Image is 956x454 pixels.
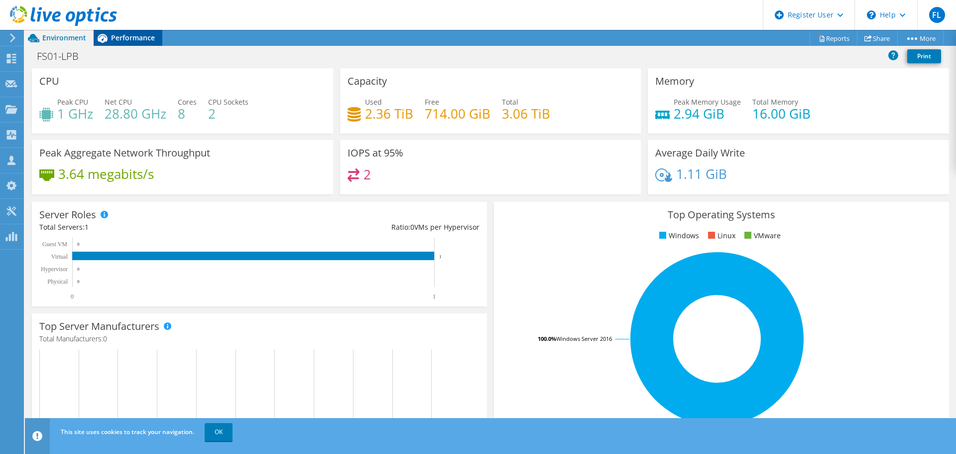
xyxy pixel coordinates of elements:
[501,209,942,220] h3: Top Operating Systems
[857,30,898,46] a: Share
[71,293,74,300] text: 0
[348,148,403,158] h3: IOPS at 95%
[752,108,811,119] h4: 16.00 GiB
[39,148,210,158] h3: Peak Aggregate Network Throughput
[178,108,197,119] h4: 8
[259,222,479,233] div: Ratio: VMs per Hypervisor
[752,97,798,107] span: Total Memory
[433,293,436,300] text: 1
[425,108,490,119] h4: 714.00 GiB
[105,97,132,107] span: Net CPU
[897,30,944,46] a: More
[538,335,556,342] tspan: 100.0%
[657,230,699,241] li: Windows
[676,168,727,179] h4: 1.11 GiB
[47,278,68,285] text: Physical
[907,49,941,63] a: Print
[32,51,94,62] h1: FS01-LPB
[39,209,96,220] h3: Server Roles
[208,97,248,107] span: CPU Sockets
[810,30,857,46] a: Reports
[655,76,694,87] h3: Memory
[439,254,442,259] text: 1
[425,97,439,107] span: Free
[103,334,107,343] span: 0
[674,97,741,107] span: Peak Memory Usage
[39,333,479,344] h4: Total Manufacturers:
[208,108,248,119] h4: 2
[929,7,945,23] span: FL
[178,97,197,107] span: Cores
[39,321,159,332] h3: Top Server Manufacturers
[42,33,86,42] span: Environment
[365,108,413,119] h4: 2.36 TiB
[39,222,259,233] div: Total Servers:
[348,76,387,87] h3: Capacity
[51,253,68,260] text: Virtual
[655,148,745,158] h3: Average Daily Write
[58,168,154,179] h4: 3.64 megabits/s
[556,335,612,342] tspan: Windows Server 2016
[85,222,89,232] span: 1
[77,267,80,272] text: 0
[742,230,781,241] li: VMware
[363,169,371,180] h4: 2
[410,222,414,232] span: 0
[41,266,68,273] text: Hypervisor
[39,76,59,87] h3: CPU
[57,108,93,119] h4: 1 GHz
[77,279,80,284] text: 0
[365,97,382,107] span: Used
[205,423,233,441] a: OK
[42,241,67,248] text: Guest VM
[111,33,155,42] span: Performance
[674,108,741,119] h4: 2.94 GiB
[867,10,876,19] svg: \n
[502,97,518,107] span: Total
[105,108,166,119] h4: 28.80 GHz
[57,97,88,107] span: Peak CPU
[706,230,735,241] li: Linux
[61,428,194,436] span: This site uses cookies to track your navigation.
[77,242,80,247] text: 0
[502,108,550,119] h4: 3.06 TiB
